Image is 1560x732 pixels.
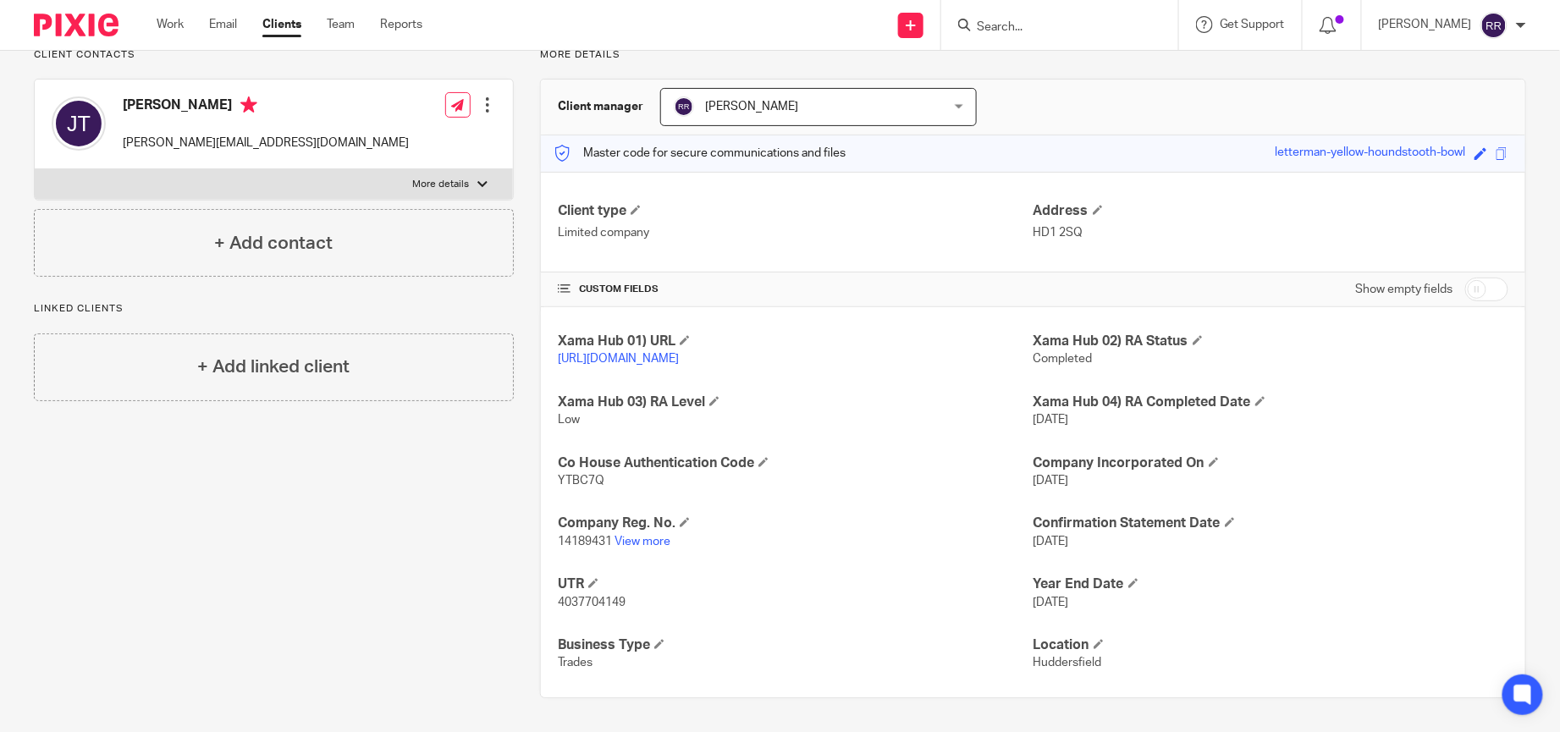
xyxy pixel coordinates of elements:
h4: Business Type [558,636,1033,654]
p: Master code for secure communications and files [554,145,846,162]
a: Clients [262,16,301,33]
p: Client contacts [34,48,514,62]
img: Pixie [34,14,119,36]
h4: Xama Hub 03) RA Level [558,394,1033,411]
h4: Client type [558,202,1033,220]
span: YTBC7Q [558,475,604,487]
h4: Company Reg. No. [558,515,1033,532]
span: 14189431 [558,536,612,548]
h4: Location [1034,636,1508,654]
h4: + Add linked client [197,354,350,380]
h4: Xama Hub 02) RA Status [1034,333,1508,350]
p: Linked clients [34,302,514,316]
a: View more [615,536,670,548]
span: Huddersfield [1034,657,1102,669]
a: Reports [380,16,422,33]
p: Limited company [558,224,1033,241]
h4: Address [1034,202,1508,220]
span: Get Support [1220,19,1285,30]
h4: + Add contact [214,230,333,256]
img: svg%3E [52,96,106,151]
h4: Co House Authentication Code [558,454,1033,472]
span: [DATE] [1034,536,1069,548]
span: [DATE] [1034,597,1069,608]
span: [DATE] [1034,475,1069,487]
h4: CUSTOM FIELDS [558,283,1033,296]
label: Show empty fields [1356,281,1453,298]
div: letterman-yellow-houndstooth-bowl [1276,144,1466,163]
a: Work [157,16,184,33]
span: Low [558,414,580,426]
span: 4037704149 [558,597,626,608]
p: HD1 2SQ [1034,224,1508,241]
h4: Year End Date [1034,575,1508,593]
a: Email [209,16,237,33]
span: [PERSON_NAME] [705,101,798,113]
h4: Xama Hub 01) URL [558,333,1033,350]
h3: Client manager [558,98,643,115]
h4: Confirmation Statement Date [1034,515,1508,532]
p: [PERSON_NAME] [1379,16,1472,33]
h4: UTR [558,575,1033,593]
h4: Xama Hub 04) RA Completed Date [1034,394,1508,411]
span: Trades [558,657,593,669]
span: [DATE] [1034,414,1069,426]
p: [PERSON_NAME][EMAIL_ADDRESS][DOMAIN_NAME] [123,135,409,151]
img: svg%3E [1480,12,1508,39]
a: Team [327,16,355,33]
p: More details [540,48,1526,62]
i: Primary [240,96,257,113]
input: Search [975,20,1127,36]
span: Completed [1034,353,1093,365]
h4: [PERSON_NAME] [123,96,409,118]
img: svg%3E [674,96,694,117]
p: More details [412,178,469,191]
h4: Company Incorporated On [1034,454,1508,472]
a: [URL][DOMAIN_NAME] [558,353,679,365]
